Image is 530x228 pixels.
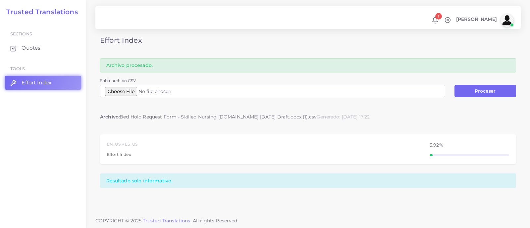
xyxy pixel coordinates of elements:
a: [PERSON_NAME]avatar [453,14,516,27]
img: avatar [501,14,514,27]
strong: Archivo: [100,114,120,120]
span: Tools [10,66,25,71]
a: 1 [429,17,441,24]
div: Effort Index [107,152,137,157]
span: COPYRIGHT © 2025 [95,217,238,224]
label: Subir archivo CSV [100,78,136,83]
span: , All rights Reserved [190,217,238,224]
div: Generado: [DATE] 17:22 [317,114,370,120]
div: 3.92% [430,143,509,147]
span: 1 [435,13,442,20]
span: Sections [10,31,32,36]
span: Quotes [22,44,40,52]
a: Trusted Translations [2,8,78,16]
a: Trusted Translations [143,218,190,224]
a: Quotes [5,41,81,55]
span: [PERSON_NAME] [456,17,497,22]
span: Effort Index [22,79,51,86]
a: Effort Index [5,76,81,90]
h3: Effort Index [100,36,516,44]
div: Archivo procesado. [100,58,516,72]
button: Procesar [454,85,516,97]
div: EN_US → ES_US [107,141,137,147]
div: Bed Hold Request Form - Skilled Nursing [DOMAIN_NAME] [DATE] Draft.docx (1).csv [100,114,317,120]
div: Resultado solo informativo. [100,173,516,188]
